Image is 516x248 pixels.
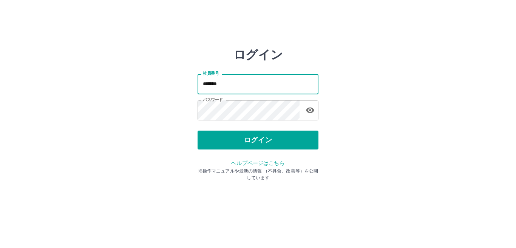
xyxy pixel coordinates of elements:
[233,48,283,62] h2: ログイン
[203,97,223,103] label: パスワード
[231,160,284,166] a: ヘルプページはこちら
[203,71,219,76] label: 社員番号
[198,168,318,181] p: ※操作マニュアルや最新の情報 （不具合、改善等）を公開しています
[198,131,318,149] button: ログイン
